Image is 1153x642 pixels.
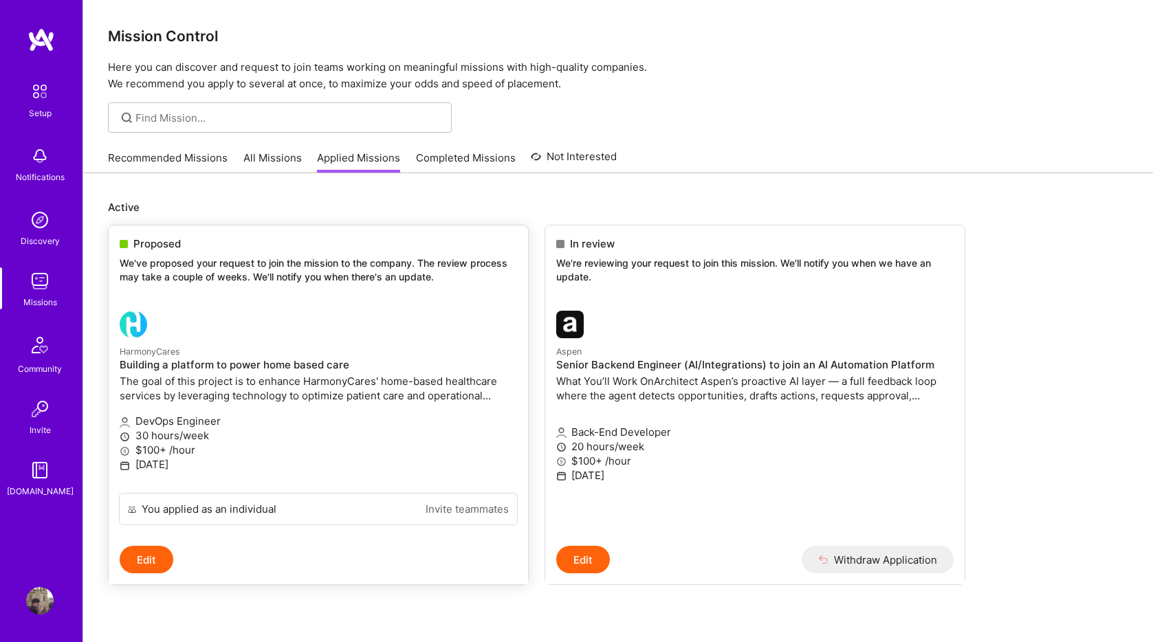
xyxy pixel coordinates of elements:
[23,329,56,362] img: Community
[26,587,54,615] img: User Avatar
[556,468,954,483] p: [DATE]
[120,256,517,283] p: We've proposed your request to join the mission to the company. The review process may take a cou...
[108,200,1128,214] p: Active
[802,546,954,573] button: Withdraw Application
[26,206,54,234] img: discovery
[26,142,54,170] img: bell
[120,359,517,371] h4: Building a platform to power home based care
[23,295,57,309] div: Missions
[108,59,1128,92] p: Here you can discover and request to join teams working on meaningful missions with high-quality ...
[531,148,617,173] a: Not Interested
[120,546,173,573] button: Edit
[23,587,57,615] a: User Avatar
[21,234,60,248] div: Discovery
[317,151,400,173] a: Applied Missions
[16,170,65,184] div: Notifications
[570,236,615,251] span: In review
[556,454,954,468] p: $100+ /hour
[426,502,509,516] a: Invite teammates
[30,423,51,437] div: Invite
[545,300,965,546] a: Aspen company logoAspenSenior Backend Engineer (AI/Integrations) to join an AI Automation Platfor...
[26,395,54,423] img: Invite
[135,111,441,125] input: Find Mission...
[243,151,302,173] a: All Missions
[556,442,567,452] i: icon Clock
[120,346,180,357] small: HarmonyCares
[556,471,567,481] i: icon Calendar
[133,236,181,251] span: Proposed
[556,374,954,403] p: What You’ll Work OnArchitect Aspen’s proactive AI layer — a full feedback loop where the agent de...
[120,428,517,443] p: 30 hours/week
[120,443,517,457] p: $100+ /hour
[120,457,517,472] p: [DATE]
[26,267,54,295] img: teamwork
[120,432,130,442] i: icon Clock
[556,256,954,283] p: We're reviewing your request to join this mission. We'll notify you when we have an update.
[142,502,276,516] div: You applied as an individual
[7,484,74,498] div: [DOMAIN_NAME]
[556,428,567,438] i: icon Applicant
[108,151,228,173] a: Recommended Missions
[120,414,517,428] p: DevOps Engineer
[28,27,55,52] img: logo
[120,446,130,456] i: icon MoneyGray
[29,106,52,120] div: Setup
[556,311,584,338] img: Aspen company logo
[109,300,528,493] a: HarmonyCares company logoHarmonyCaresBuilding a platform to power home based careThe goal of this...
[556,425,954,439] p: Back-End Developer
[108,27,1128,45] h3: Mission Control
[26,456,54,484] img: guide book
[120,311,147,338] img: HarmonyCares company logo
[556,346,582,357] small: Aspen
[416,151,516,173] a: Completed Missions
[18,362,62,376] div: Community
[556,439,954,454] p: 20 hours/week
[120,417,130,428] i: icon Applicant
[556,456,567,467] i: icon MoneyGray
[120,374,517,403] p: The goal of this project is to enhance HarmonyCares' home-based healthcare services by leveraging...
[120,461,130,471] i: icon Calendar
[25,77,54,106] img: setup
[556,359,954,371] h4: Senior Backend Engineer (AI/Integrations) to join an AI Automation Platform
[556,546,610,573] button: Edit
[119,110,135,126] i: icon SearchGrey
